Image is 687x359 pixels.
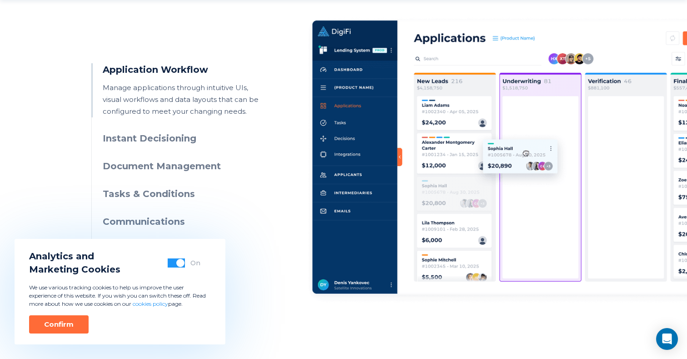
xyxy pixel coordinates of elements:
h3: Tasks & Conditions [103,187,268,201]
button: Confirm [29,315,89,334]
h3: Document Management [103,160,268,173]
div: Confirm [44,320,74,329]
div: Open Intercom Messenger [656,328,678,350]
h3: Communications [103,215,268,228]
span: Analytics and [29,250,120,263]
p: We use various tracking cookies to help us improve the user experience of this website. If you wi... [29,283,211,308]
p: Manage applications through intuitive UIs, visual workflows and data layouts that can be configur... [103,82,268,117]
div: On [190,258,200,268]
h3: Application Workflow [103,63,268,76]
a: cookies policy [133,300,168,307]
h3: Instant Decisioning [103,132,268,145]
span: Marketing Cookies [29,263,120,276]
